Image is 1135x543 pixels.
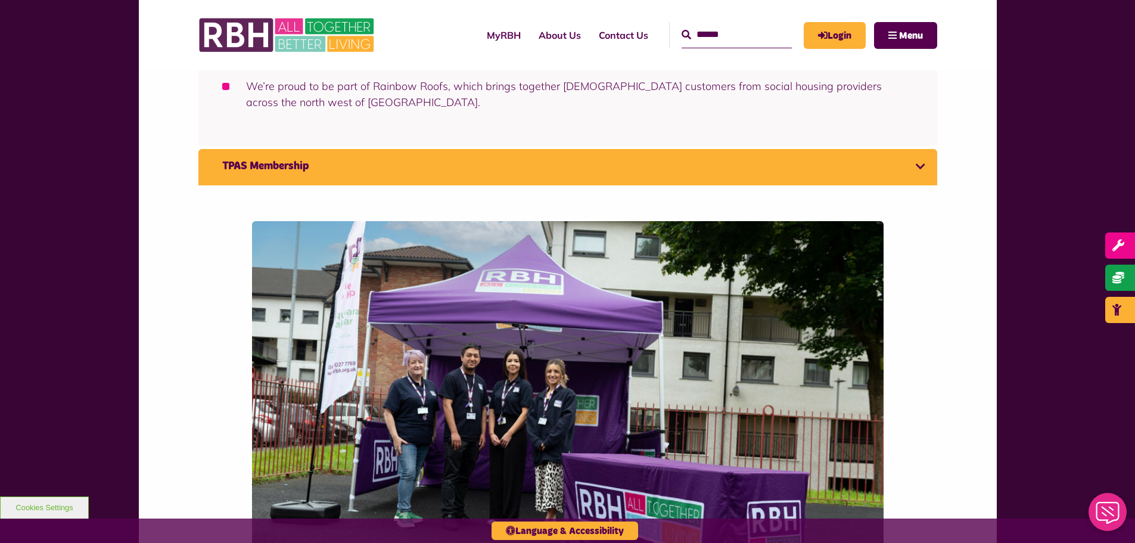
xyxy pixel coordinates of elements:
span: Menu [899,31,923,41]
iframe: Netcall Web Assistant for live chat [1081,489,1135,543]
button: Language & Accessibility [492,522,638,540]
button: Navigation [874,22,937,49]
img: RBH [198,12,377,58]
a: MyRBH [478,19,530,51]
div: Rainbow Roofs [198,36,937,146]
a: Contact Us [590,19,657,51]
a: TPAS Membership [198,149,937,185]
a: MyRBH [804,22,866,49]
li: We’re proud to be part of Rainbow Roofs, which brings together [DEMOGRAPHIC_DATA] customers from ... [222,78,913,110]
input: Search [682,22,792,48]
a: About Us [530,19,590,51]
